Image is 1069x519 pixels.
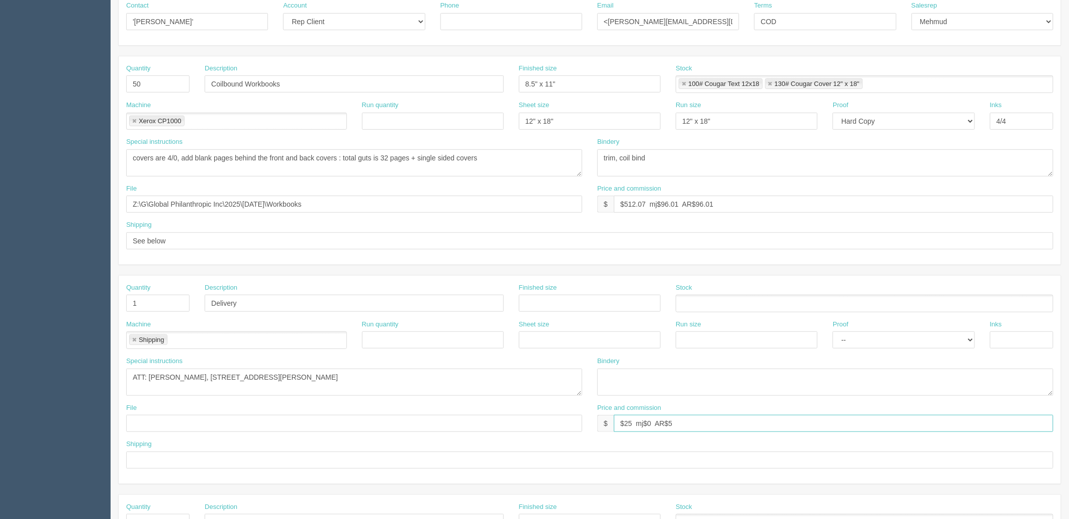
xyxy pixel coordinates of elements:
[676,101,701,110] label: Run size
[990,320,1002,329] label: Inks
[597,184,661,194] label: Price and commission
[126,101,151,110] label: Machine
[139,118,182,124] div: Xerox CP1000
[126,403,137,413] label: File
[597,137,619,147] label: Bindery
[597,1,614,11] label: Email
[912,1,937,11] label: Salesrep
[126,184,137,194] label: File
[676,283,692,293] label: Stock
[676,320,701,329] label: Run size
[519,101,550,110] label: Sheet size
[126,64,150,73] label: Quantity
[676,64,692,73] label: Stock
[597,196,614,213] div: $
[205,64,237,73] label: Description
[126,137,183,147] label: Special instructions
[519,64,557,73] label: Finished size
[126,357,183,366] label: Special instructions
[126,1,149,11] label: Contact
[205,502,237,512] label: Description
[833,101,848,110] label: Proof
[597,403,661,413] label: Price and commission
[754,1,772,11] label: Terms
[362,101,399,110] label: Run quantity
[362,320,399,329] label: Run quantity
[519,502,557,512] label: Finished size
[833,320,848,329] label: Proof
[676,502,692,512] label: Stock
[519,320,550,329] label: Sheet size
[126,440,152,449] label: Shipping
[775,80,860,87] div: 130# Cougar Cover 12" x 18"
[126,283,150,293] label: Quantity
[205,283,237,293] label: Description
[440,1,460,11] label: Phone
[597,357,619,366] label: Bindery
[139,336,164,343] div: Shipping
[283,1,307,11] label: Account
[126,502,150,512] label: Quantity
[597,415,614,432] div: $
[688,80,759,87] div: 100# Cougar Text 12x18
[126,220,152,230] label: Shipping
[990,101,1002,110] label: Inks
[519,283,557,293] label: Finished size
[126,320,151,329] label: Machine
